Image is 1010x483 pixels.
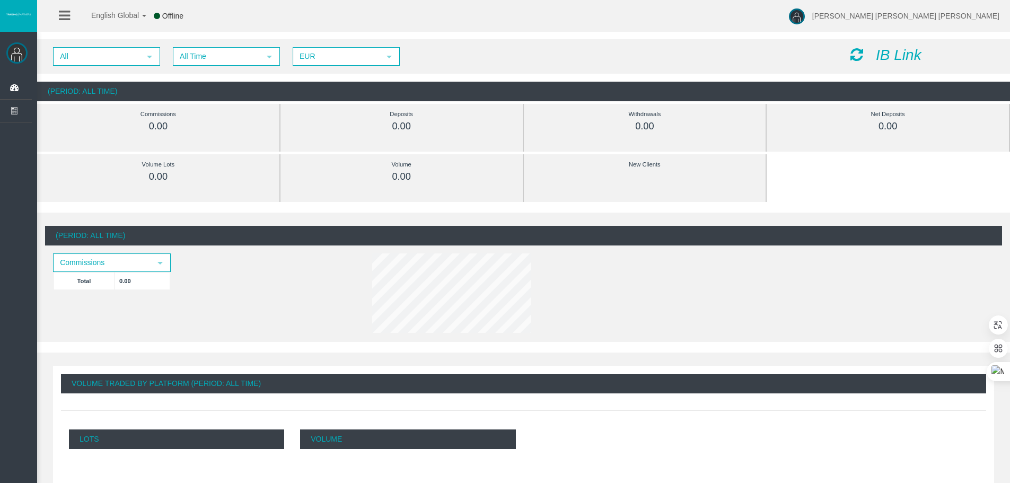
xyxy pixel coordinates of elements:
span: select [265,52,274,61]
div: Withdrawals [548,108,742,120]
td: 0.00 [115,272,170,289]
div: Volume Lots [61,159,256,171]
div: Deposits [304,108,499,120]
span: All [54,48,140,65]
span: [PERSON_NAME] [PERSON_NAME] [PERSON_NAME] [812,12,999,20]
div: 0.00 [304,171,499,183]
div: 0.00 [61,171,256,183]
span: English Global [77,11,139,20]
div: (Period: All Time) [45,226,1002,245]
span: Commissions [54,254,151,271]
img: logo.svg [5,12,32,16]
div: 0.00 [61,120,256,133]
span: Offline [162,12,183,20]
div: New Clients [548,159,742,171]
div: Volume Traded By Platform (Period: All Time) [61,374,986,393]
div: 0.00 [791,120,985,133]
div: Volume [304,159,499,171]
span: select [156,259,164,267]
img: user-image [789,8,805,24]
div: (Period: All Time) [37,82,1010,101]
div: Commissions [61,108,256,120]
span: EUR [294,48,380,65]
div: Net Deposits [791,108,985,120]
i: IB Link [876,47,921,63]
p: Lots [69,429,284,449]
td: Total [54,272,115,289]
span: select [385,52,393,61]
p: Volume [300,429,515,449]
span: select [145,52,154,61]
div: 0.00 [548,120,742,133]
div: 0.00 [304,120,499,133]
i: Reload Dashboard [850,47,863,62]
span: All Time [174,48,260,65]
